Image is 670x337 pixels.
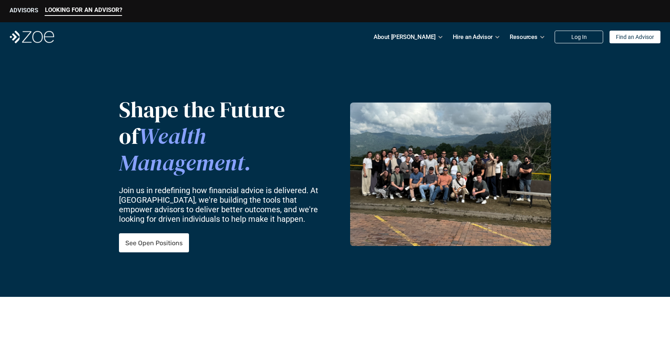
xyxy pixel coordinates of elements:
p: Hire an Advisor [453,31,493,43]
p: Find an Advisor [616,34,654,41]
a: Find an Advisor [610,31,660,43]
p: Shape the Future of [119,96,324,176]
p: Resources [510,31,538,43]
a: Log In [555,31,603,43]
p: About [PERSON_NAME] [374,31,435,43]
p: LOOKING FOR AN ADVISOR? [45,6,122,14]
a: ADVISORS [10,7,38,16]
p: ADVISORS [10,7,38,14]
a: See Open Positions [119,233,189,252]
p: Log In [571,34,587,41]
p: See Open Positions [125,239,183,247]
p: Join us in redefining how financial advice is delivered. At [GEOGRAPHIC_DATA], we're building the... [119,186,325,224]
span: Wealth Management. [119,121,251,178]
